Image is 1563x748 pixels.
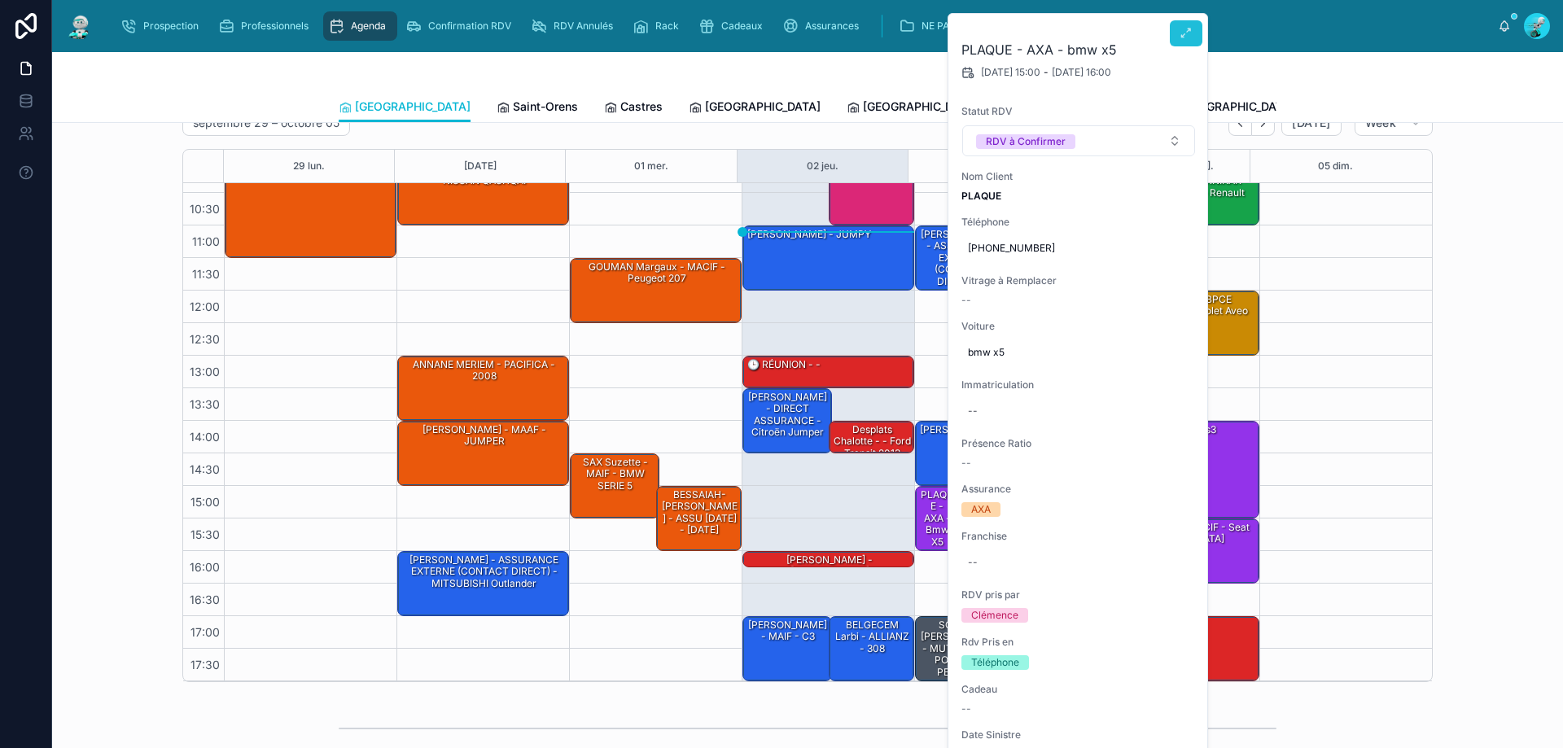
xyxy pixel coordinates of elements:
span: [DATE] 16:00 [1052,66,1111,79]
img: App logo [65,13,94,39]
div: PLAQUE - AXA - bmw x5 [918,488,957,549]
div: Clémence [971,608,1018,623]
span: 17:30 [186,658,224,671]
div: [PERSON_NAME] - MACIF - Q5 [225,161,396,257]
span: [GEOGRAPHIC_DATA] [1179,98,1294,115]
div: Téléphone [971,655,1019,670]
button: 02 jeu. [807,150,838,182]
a: Agenda [323,11,397,41]
div: BESSAIAH-[PERSON_NAME] - ASSU [DATE] - [DATE] [659,488,741,538]
div: SAX Suzette - MAIF - BMW SERIE 5 [573,455,658,493]
div: [PERSON_NAME] - JUMPY [743,226,913,290]
div: [PERSON_NAME] - DIRECT ASSURANCE - Citroën jumper [746,390,830,440]
div: BESSAIAH-[PERSON_NAME] - ASSU [DATE] - [DATE] [657,487,742,550]
span: [DATE] [1292,116,1330,130]
div: [PERSON_NAME] - GMF - ZAPHIRA [918,422,1084,437]
a: Prospection [116,11,210,41]
div: [PERSON_NAME] - MAAF - JUMPER [401,422,567,449]
div: [PERSON_NAME] - L'[PERSON_NAME] - [743,552,913,568]
span: [GEOGRAPHIC_DATA] [355,98,471,115]
span: Agenda [351,20,386,33]
div: [PERSON_NAME] - MAAF - JUMPER [398,422,568,485]
div: [PERSON_NAME] - JUMPY [746,227,873,242]
span: Voiture [961,320,1196,333]
a: NE PAS TOUCHER [894,11,1039,41]
span: - [1044,66,1049,79]
span: 10:30 [186,202,224,216]
span: 16:00 [186,560,224,574]
div: [PERSON_NAME] - ASSURANCE EXTERNE (CONTACT DIRECT) - MITSUBISHI Outlander [401,553,567,591]
h2: septembre 29 – octobre 05 [193,115,339,131]
div: [PERSON_NAME] - PACIFICA - NISSAN QASHQAI [398,161,568,225]
span: Présence Ratio [961,437,1196,450]
span: 12:30 [186,332,224,346]
div: [PERSON_NAME] - MAIF - C3 [746,618,830,645]
span: 14:00 [186,430,224,444]
div: SAX Suzette - MAIF - BMW SERIE 5 [571,454,659,518]
a: Professionnels [213,11,320,41]
a: [GEOGRAPHIC_DATA] [339,92,471,123]
span: Franchise [961,530,1196,543]
span: 11:00 [188,234,224,248]
span: Statut RDV [961,105,1196,118]
div: SOMMET [PERSON_NAME] - MUTUELLE DE POITIERS - PEUGEOT BIPPER [918,618,1003,691]
span: RDV pris par [961,588,1196,601]
span: Prospection [143,20,199,33]
button: Next [1252,111,1275,136]
div: desplats chalotte - - ford transit 2013 mk6 [832,422,913,473]
button: 29 lun. [293,150,325,182]
button: 05 dim. [1318,150,1353,182]
span: Vitrage à Remplacer [961,274,1196,287]
span: -- [961,457,971,470]
div: [PERSON_NAME] - DIRECT ASSURANCE - Citroën jumper [743,389,831,453]
span: Cadeau [961,683,1196,696]
a: Castres [604,92,663,125]
div: [PERSON_NAME] - ASSURANCE EXTERNE (CONTACT DIRECT) - PEUGEOT Partner [918,227,1003,313]
span: Téléphone [961,216,1196,229]
span: Immatriculation [961,378,1196,391]
span: Assurance [961,483,1196,496]
span: Assurances [805,20,859,33]
a: Saint-Orens [497,92,578,125]
a: Cadeaux [694,11,774,41]
a: RDV Annulés [526,11,624,41]
span: 17:00 [186,625,224,639]
button: Week [1355,110,1433,136]
span: RDV Annulés [554,20,613,33]
span: NE PAS TOUCHER [922,20,1006,33]
button: [DATE] [464,150,497,182]
span: 10:00 [186,169,224,183]
span: -- [961,702,971,715]
button: [DATE] [1281,110,1341,136]
div: ANNANE MERIEM - PACIFICA - 2008 [401,357,567,384]
div: [PERSON_NAME] - ORNIKAR - Zoé Renault [1175,161,1259,225]
span: 13:00 [186,365,224,378]
span: 15:30 [186,527,224,541]
div: scrollable content [107,8,1498,44]
span: Date Sinistre [961,728,1196,741]
div: GOUMAN Margaux - MACIF - Peugeot 207 [573,260,740,287]
div: [PERSON_NAME] - ASSURANCE EXTERNE (CONTACT DIRECT) - PEUGEOT Partner [916,226,1004,290]
div: GOUMAN Margaux - MACIF - Peugeot 207 [571,259,741,322]
a: Assurances [777,11,870,41]
a: Rack [628,11,690,41]
div: ANNANE MERIEM - PACIFICA - 2008 [398,357,568,420]
div: BELGECEM Larbi - ALLIANZ - 308 [832,618,913,656]
span: Professionnels [241,20,309,33]
div: desplats chalotte - - ford transit 2013 mk6 [830,422,914,453]
a: [GEOGRAPHIC_DATA] [1162,92,1294,125]
button: Back [1228,111,1252,136]
div: RDV à Confirmer [986,134,1066,149]
span: Rdv Pris en [961,636,1196,649]
span: bmw x5 [968,346,1189,359]
div: [PERSON_NAME] - L'[PERSON_NAME] - [746,553,913,580]
span: [GEOGRAPHIC_DATA] [863,98,979,115]
span: [GEOGRAPHIC_DATA] [705,98,821,115]
div: SOMMET [PERSON_NAME] - MUTUELLE DE POITIERS - PEUGEOT BIPPER [916,617,1004,680]
span: [PHONE_NUMBER] [968,242,1189,255]
div: PLAQUE - AXA - bmw x5 [916,487,957,550]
